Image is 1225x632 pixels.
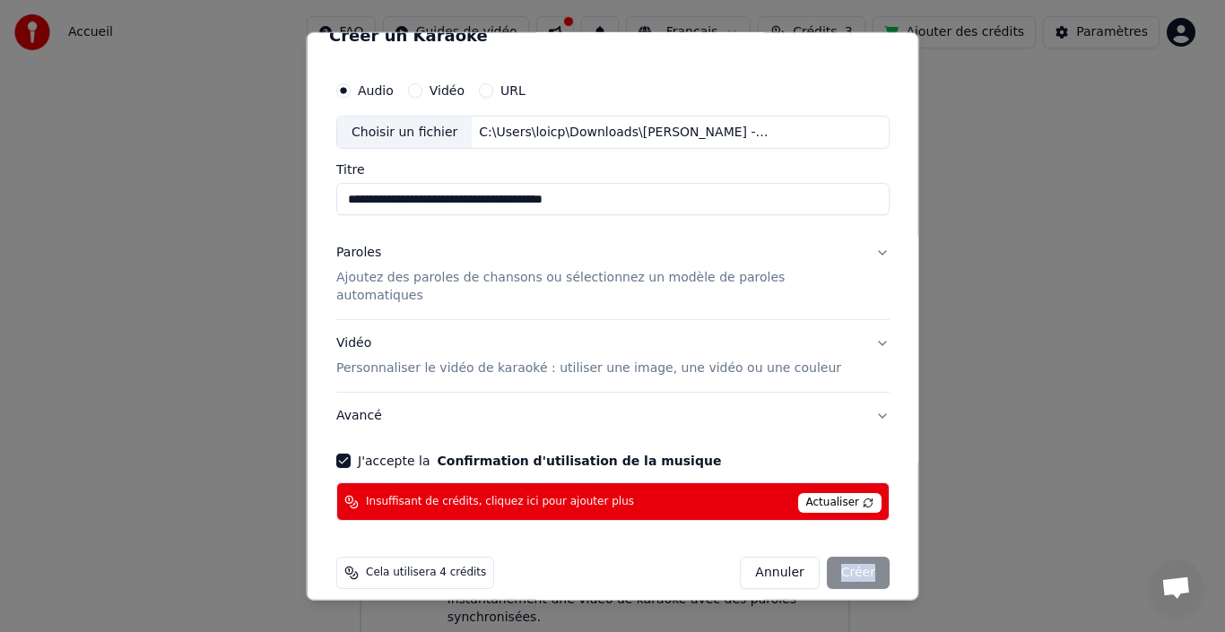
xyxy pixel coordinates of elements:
p: Personnaliser le vidéo de karaoké : utiliser une image, une vidéo ou une couleur [336,359,841,377]
span: Actualiser [797,493,882,513]
button: Annuler [740,557,819,589]
span: Cela utilisera 4 crédits [366,566,486,580]
button: VidéoPersonnaliser le vidéo de karaoké : utiliser une image, une vidéo ou une couleur [336,320,890,392]
span: Insuffisant de crédits, cliquez ici pour ajouter plus [366,495,634,509]
div: Vidéo [336,334,841,377]
label: Titre [336,163,890,176]
p: Ajoutez des paroles de chansons ou sélectionnez un modèle de paroles automatiques [336,269,861,305]
div: C:\Users\loicp\Downloads\[PERSON_NAME] - Siffler sur la colline (Audio).mp3 [472,123,777,141]
div: Paroles [336,244,381,262]
button: J'accepte la [437,455,721,467]
button: ParolesAjoutez des paroles de chansons ou sélectionnez un modèle de paroles automatiques [336,229,890,319]
div: Choisir un fichier [337,116,472,148]
label: URL [500,83,526,96]
button: Avancé [336,393,890,439]
label: Audio [358,83,394,96]
label: Vidéo [429,83,464,96]
h2: Créer un Karaoké [329,27,897,43]
label: J'accepte la [358,455,721,467]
